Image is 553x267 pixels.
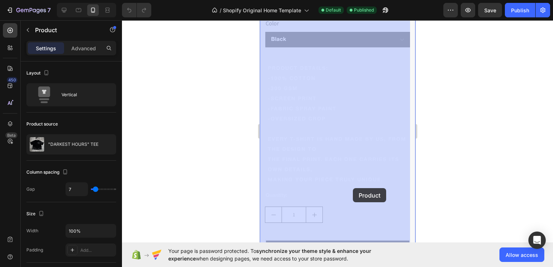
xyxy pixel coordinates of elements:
span: Shopify Original Home Template [223,7,301,14]
div: Open Intercom Messenger [528,232,546,249]
span: Published [354,7,374,13]
div: Vertical [62,86,106,103]
button: Publish [505,3,535,17]
p: Product [35,26,97,34]
div: Beta [5,132,17,138]
div: Publish [511,7,529,14]
div: Layout [26,68,51,78]
p: Advanced [71,44,96,52]
span: Default [326,7,341,13]
div: Size [26,209,46,219]
div: Gap [26,186,35,192]
button: Allow access [499,247,544,262]
span: synchronize your theme style & enhance your experience [168,248,371,262]
input: Auto [66,183,88,196]
span: Save [484,7,496,13]
p: Settings [36,44,56,52]
div: 450 [7,77,17,83]
input: Auto [66,224,116,237]
div: Width [26,228,38,234]
div: Padding [26,247,43,253]
button: Save [478,3,502,17]
div: Product source [26,121,58,127]
div: Add... [80,247,114,254]
p: "DARKEST HOURS" TEE [48,142,98,147]
img: product feature img [30,137,44,152]
button: 7 [3,3,54,17]
span: Your page is password protected. To when designing pages, we need access to your store password. [168,247,400,262]
iframe: Design area [260,20,415,242]
div: Column spacing [26,168,69,177]
span: Allow access [506,251,538,259]
p: 7 [47,6,51,14]
span: / [220,7,221,14]
div: Undo/Redo [122,3,151,17]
